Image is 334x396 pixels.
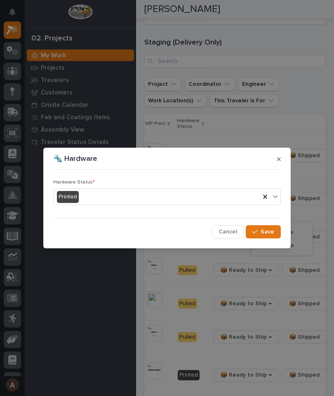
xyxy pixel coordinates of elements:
div: Printed [57,191,79,203]
p: 🔩 Hardware [53,155,97,164]
span: Hardware Status [53,180,95,185]
span: Save [261,228,274,236]
button: Cancel [212,225,244,238]
span: Cancel [219,228,237,236]
button: Save [246,225,281,238]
